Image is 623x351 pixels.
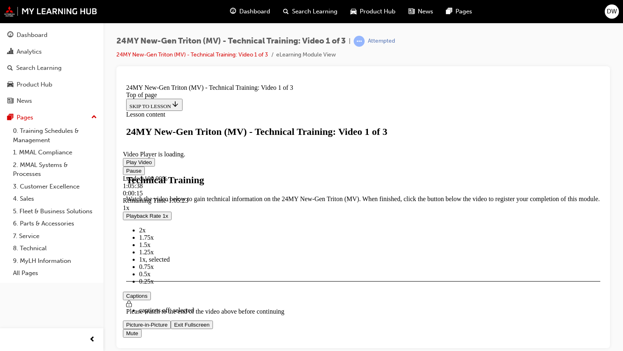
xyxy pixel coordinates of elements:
[116,37,346,46] span: 24MY New-Gen Triton (MV) - Technical Training: Video 1 of 3
[16,63,62,73] div: Search Learning
[10,146,100,159] a: 1. MMAL Compliance
[7,81,13,89] span: car-icon
[7,48,13,56] span: chart-icon
[17,113,33,122] div: Pages
[239,7,270,16] span: Dashboard
[116,51,268,58] a: 24MY New-Gen Triton (MV) - Technical Training: Video 1 of 3
[3,110,100,125] button: Pages
[10,217,100,230] a: 6. Parts & Accessories
[418,7,433,16] span: News
[91,112,97,123] span: up-icon
[3,28,100,43] a: Dashboard
[230,6,236,17] span: guage-icon
[10,180,100,193] a: 3. Customer Excellence
[3,61,100,76] a: Search Learning
[10,159,100,180] a: 2. MMAL Systems & Processes
[408,6,415,17] span: news-icon
[607,7,617,16] span: DW
[4,6,97,17] img: mmal
[10,242,100,255] a: 8. Technical
[7,97,13,105] span: news-icon
[277,3,344,20] a: search-iconSearch Learning
[89,335,95,345] span: prev-icon
[344,3,402,20] a: car-iconProduct Hub
[368,37,395,45] div: Attempted
[349,37,350,46] span: |
[455,7,472,16] span: Pages
[7,65,13,72] span: search-icon
[3,26,100,110] button: DashboardAnalyticsSearch LearningProduct HubNews
[283,6,289,17] span: search-icon
[402,3,440,20] a: news-iconNews
[350,6,357,17] span: car-icon
[3,93,100,108] a: News
[446,6,452,17] span: pages-icon
[17,96,32,106] div: News
[10,193,100,205] a: 4. Sales
[276,50,336,60] li: eLearning Module View
[10,205,100,218] a: 5. Fleet & Business Solutions
[440,3,479,20] a: pages-iconPages
[10,125,100,146] a: 0. Training Schedules & Management
[360,7,395,16] span: Product Hub
[7,114,13,121] span: pages-icon
[223,3,277,20] a: guage-iconDashboard
[292,7,337,16] span: Search Learning
[10,230,100,243] a: 7. Service
[17,80,52,89] div: Product Hub
[3,44,100,59] a: Analytics
[605,4,619,19] button: DW
[10,267,100,279] a: All Pages
[3,77,100,92] a: Product Hub
[17,47,42,56] div: Analytics
[7,32,13,39] span: guage-icon
[354,36,365,47] span: learningRecordVerb_ATTEMPT-icon
[17,30,47,40] div: Dashboard
[10,255,100,267] a: 9. MyLH Information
